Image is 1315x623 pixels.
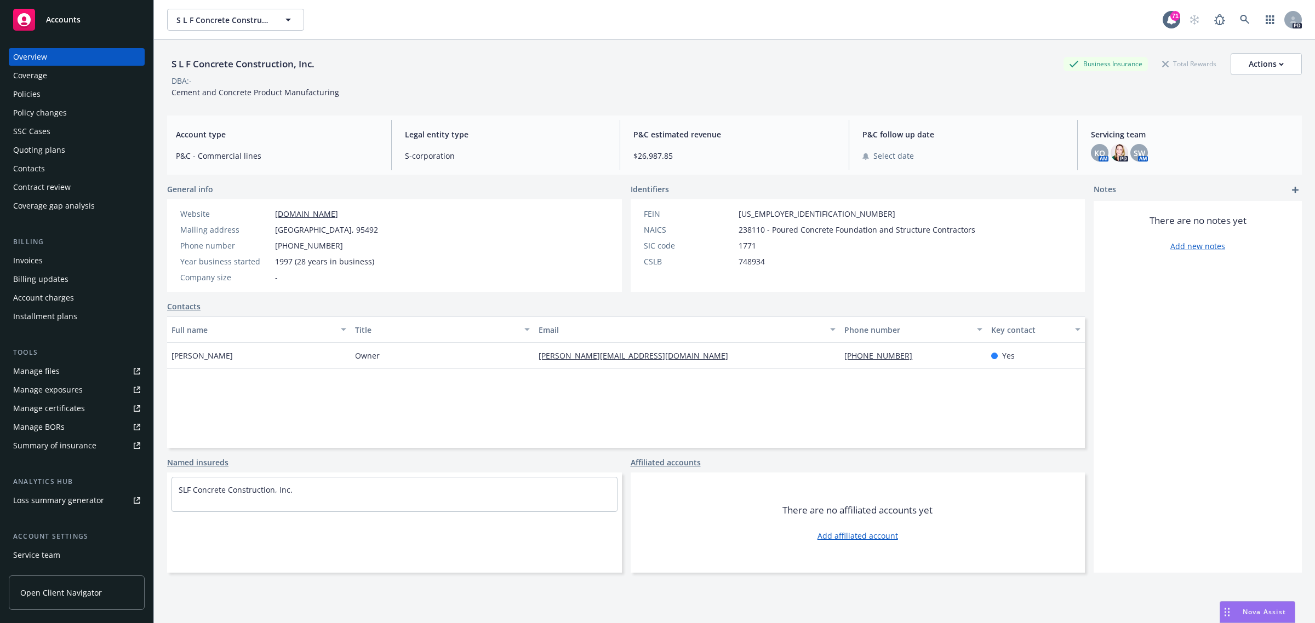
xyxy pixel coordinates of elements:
span: Cement and Concrete Product Manufacturing [171,87,339,97]
div: Quoting plans [13,141,65,159]
span: S-corporation [405,150,607,161]
button: Nova Assist [1220,601,1295,623]
a: Contacts [9,160,145,177]
span: Notes [1094,183,1116,197]
span: Yes [1002,350,1015,361]
div: Full name [171,324,334,336]
div: SIC code [644,240,734,251]
span: 1771 [739,240,756,251]
div: NAICS [644,224,734,235]
button: Phone number [840,316,987,343]
a: Manage BORs [9,418,145,436]
div: Loss summary generator [13,492,104,509]
span: [GEOGRAPHIC_DATA], 95492 [275,224,378,235]
div: Mailing address [180,224,271,235]
div: Email [539,324,824,336]
div: Service team [13,546,60,564]
div: Installment plans [13,308,77,325]
button: Key contact [987,316,1085,343]
div: Billing [9,236,145,247]
div: Sales relationships [13,565,83,582]
div: Total Rewards [1157,57,1222,71]
div: Company size [180,272,271,283]
a: Start snowing [1183,9,1205,31]
a: SLF Concrete Construction, Inc. [179,484,293,495]
span: P&C follow up date [862,129,1065,140]
a: Manage exposures [9,381,145,399]
a: Named insureds [167,457,228,468]
span: Legal entity type [405,129,607,140]
div: Phone number [180,240,271,251]
a: Add affiliated account [817,530,898,541]
span: Select date [873,150,914,161]
a: Contacts [167,301,201,312]
a: Coverage [9,67,145,84]
a: Accounts [9,4,145,35]
a: Switch app [1259,9,1281,31]
span: 1997 (28 years in business) [275,256,374,267]
div: Manage BORs [13,418,65,436]
a: Policies [9,85,145,103]
div: Account charges [13,289,74,307]
div: Phone number [844,324,970,336]
span: Servicing team [1091,129,1293,140]
span: KO [1094,147,1105,159]
span: [PHONE_NUMBER] [275,240,343,251]
div: Coverage gap analysis [13,197,95,215]
span: General info [167,183,213,195]
div: Invoices [13,252,43,269]
a: [PERSON_NAME][EMAIL_ADDRESS][DOMAIN_NAME] [539,350,737,361]
a: Search [1234,9,1256,31]
a: [DOMAIN_NAME] [275,209,338,219]
a: Overview [9,48,145,66]
a: [PHONE_NUMBER] [844,350,921,361]
span: Nova Assist [1243,607,1286,616]
span: $26,987.85 [633,150,836,161]
button: S L F Concrete Construction, Inc. [167,9,304,31]
div: Business Insurance [1064,57,1148,71]
span: Owner [355,350,380,361]
div: Title [355,324,518,336]
a: Add new notes [1170,240,1225,252]
div: Billing updates [13,270,68,288]
span: 748934 [739,256,765,267]
a: Sales relationships [9,565,145,582]
a: Affiliated accounts [631,457,701,468]
div: Coverage [13,67,47,84]
div: Overview [13,48,47,66]
span: 238110 - Poured Concrete Foundation and Structure Contractors [739,224,975,235]
div: Tools [9,347,145,358]
a: SSC Cases [9,123,145,140]
span: Accounts [46,15,81,24]
div: Policies [13,85,41,103]
div: DBA: - [171,75,192,86]
span: - [275,272,278,283]
button: Full name [167,316,351,343]
div: Manage certificates [13,400,85,417]
div: Manage exposures [13,381,83,399]
span: P&C - Commercial lines [176,150,378,161]
a: Contract review [9,178,145,196]
div: CSLB [644,256,734,267]
div: S L F Concrete Construction, Inc. [167,57,319,71]
a: Manage certificates [9,400,145,417]
a: Loss summary generator [9,492,145,509]
span: There are no affiliated accounts yet [782,504,933,517]
div: Contacts [13,160,45,177]
a: Report a Bug [1209,9,1231,31]
div: Website [180,208,271,220]
div: 71 [1170,11,1180,21]
span: S L F Concrete Construction, Inc. [176,14,271,26]
div: Actions [1249,54,1284,74]
a: Manage files [9,362,145,380]
a: Summary of insurance [9,437,145,454]
a: Account charges [9,289,145,307]
div: SSC Cases [13,123,50,140]
button: Email [534,316,840,343]
img: photo [1111,144,1128,161]
a: Invoices [9,252,145,269]
span: Account type [176,129,378,140]
div: Key contact [991,324,1068,336]
a: Service team [9,546,145,564]
div: FEIN [644,208,734,220]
